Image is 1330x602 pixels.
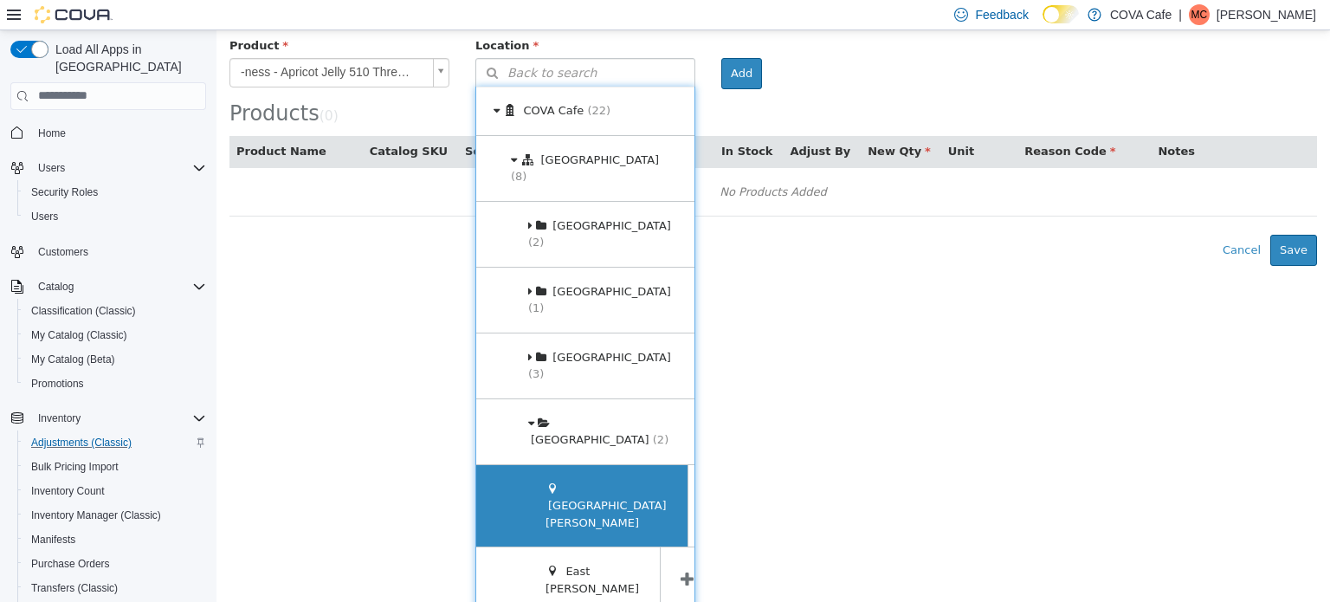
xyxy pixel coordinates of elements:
span: Home [31,122,206,144]
button: Security Roles [17,180,213,204]
a: -ness - Apricot Jelly 510 Thread Cartridge [13,28,233,57]
button: Users [3,156,213,180]
button: Users [17,204,213,229]
a: Home [31,123,73,144]
span: Classification (Classic) [24,301,206,321]
span: (1) [312,271,327,284]
span: East [PERSON_NAME] [329,534,423,565]
span: Inventory [38,411,81,425]
span: Classification (Classic) [31,304,136,318]
button: Catalog [31,276,81,297]
span: Catalog [31,276,206,297]
a: Manifests [24,529,82,550]
span: [GEOGRAPHIC_DATA] [336,320,455,333]
span: (2) [436,403,452,416]
a: Inventory Count [24,481,112,502]
button: Product Name [20,113,113,130]
span: [GEOGRAPHIC_DATA] [314,403,433,416]
button: Home [3,120,213,146]
span: My Catalog (Classic) [24,325,206,346]
a: My Catalog (Classic) [24,325,134,346]
span: (2) [312,205,327,218]
span: My Catalog (Beta) [31,353,115,366]
button: Promotions [17,372,213,396]
span: [GEOGRAPHIC_DATA] [336,189,455,202]
a: Users [24,206,65,227]
span: (3) [312,337,327,350]
span: Inventory Manager (Classic) [31,508,161,522]
a: Customers [31,242,95,262]
span: Inventory [31,408,206,429]
a: Classification (Classic) [24,301,143,321]
button: Catalog [3,275,213,299]
span: Adjustments (Classic) [31,436,132,450]
button: Classification (Classic) [17,299,213,323]
div: No Products Added [24,149,1089,175]
span: -ness - Apricot Jelly 510 Thread Cartridge [14,29,210,56]
span: [GEOGRAPHIC_DATA][PERSON_NAME] [329,469,450,499]
button: Inventory [31,408,87,429]
span: [GEOGRAPHIC_DATA] [336,255,455,268]
span: (22) [371,74,394,87]
span: Inventory Count [24,481,206,502]
span: MC [1191,4,1208,25]
button: In Stock [505,113,559,130]
span: Security Roles [24,182,206,203]
span: Transfers (Classic) [31,581,118,595]
span: 0 [108,78,117,94]
button: Notes [941,113,981,130]
span: Promotions [24,373,206,394]
a: Promotions [24,373,91,394]
button: Purchase Orders [17,552,213,576]
button: Cancel [997,204,1054,236]
span: Manifests [31,533,75,547]
span: Inventory Manager (Classic) [24,505,206,526]
a: Inventory Manager (Classic) [24,505,168,526]
span: Products [13,71,103,95]
span: Manifests [24,529,206,550]
span: Product [13,9,72,22]
span: My Catalog (Beta) [24,349,206,370]
p: | [1178,4,1182,25]
button: My Catalog (Classic) [17,323,213,347]
span: Bulk Pricing Import [24,456,206,477]
span: Load All Apps in [GEOGRAPHIC_DATA] [48,41,206,75]
span: Dark Mode [1043,23,1043,24]
span: COVA Cafe [307,74,368,87]
button: Save [1054,204,1101,236]
a: My Catalog (Beta) [24,349,122,370]
span: Home [38,126,66,140]
span: Reason Code [808,114,899,127]
button: Catalog SKU [153,113,235,130]
span: Transfers (Classic) [24,578,206,599]
button: Transfers (Classic) [17,576,213,600]
button: Customers [3,239,213,264]
span: New Qty [651,114,714,127]
span: Purchase Orders [31,557,110,571]
button: Back to search [259,28,479,58]
span: Promotions [31,377,84,391]
button: Serial / Package Number [249,113,408,130]
span: Users [38,161,65,175]
span: Customers [38,245,88,259]
span: Security Roles [31,185,98,199]
a: Security Roles [24,182,105,203]
button: Manifests [17,528,213,552]
span: Customers [31,241,206,262]
span: Feedback [975,6,1028,23]
a: Bulk Pricing Import [24,456,126,477]
span: Back to search [260,34,380,52]
button: Unit [732,113,761,130]
a: Adjustments (Classic) [24,432,139,453]
button: My Catalog (Beta) [17,347,213,372]
a: Transfers (Classic) [24,578,125,599]
span: Bulk Pricing Import [31,460,119,474]
div: Mike Cote [1189,4,1210,25]
button: Adjust By [573,113,637,130]
button: Inventory Count [17,479,213,503]
span: Adjustments (Classic) [24,432,206,453]
span: My Catalog (Classic) [31,328,127,342]
button: Add [505,28,546,59]
p: [PERSON_NAME] [1217,4,1316,25]
span: Location [259,9,322,22]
